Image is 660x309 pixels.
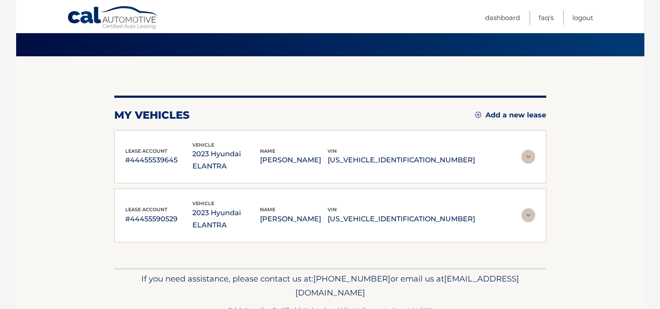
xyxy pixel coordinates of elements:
p: [US_VEHICLE_IDENTIFICATION_NUMBER] [328,154,475,166]
a: Cal Automotive [67,6,159,31]
img: accordion-rest.svg [521,208,535,222]
p: #44455590529 [125,213,193,225]
p: [PERSON_NAME] [260,213,328,225]
a: Dashboard [485,10,520,25]
p: #44455539645 [125,154,193,166]
span: name [260,206,275,213]
a: Add a new lease [475,111,546,120]
span: vehicle [192,200,214,206]
img: accordion-rest.svg [521,150,535,164]
span: vehicle [192,142,214,148]
a: FAQ's [539,10,554,25]
span: lease account [125,206,168,213]
span: lease account [125,148,168,154]
span: [PHONE_NUMBER] [313,274,390,284]
span: name [260,148,275,154]
span: vin [328,148,337,154]
p: [PERSON_NAME] [260,154,328,166]
p: If you need assistance, please contact us at: or email us at [120,272,540,300]
span: [EMAIL_ADDRESS][DOMAIN_NAME] [295,274,519,298]
img: add.svg [475,112,481,118]
p: [US_VEHICLE_IDENTIFICATION_NUMBER] [328,213,475,225]
p: 2023 Hyundai ELANTRA [192,207,260,231]
p: 2023 Hyundai ELANTRA [192,148,260,172]
span: vin [328,206,337,213]
a: Logout [572,10,593,25]
h2: my vehicles [114,109,190,122]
